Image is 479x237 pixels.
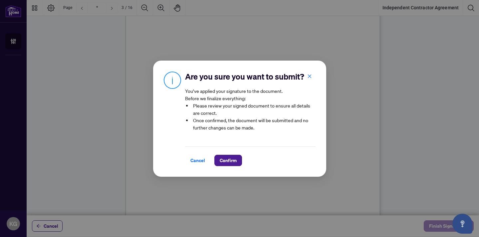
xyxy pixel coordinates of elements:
h2: Are you sure you want to submit? [185,71,316,82]
img: Info Icon [164,71,181,89]
span: close [307,74,312,78]
button: Open asap [452,214,472,234]
li: Please review your signed document to ensure all details are correct. [192,102,316,117]
span: Confirm [220,155,237,166]
li: Once confirmed, the document will be submitted and no further changes can be made. [192,117,316,131]
article: You’ve applied your signature to the document. Before we finalize everything: [185,87,316,136]
button: Cancel [185,155,210,166]
span: Cancel [190,155,205,166]
button: Confirm [214,155,242,166]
